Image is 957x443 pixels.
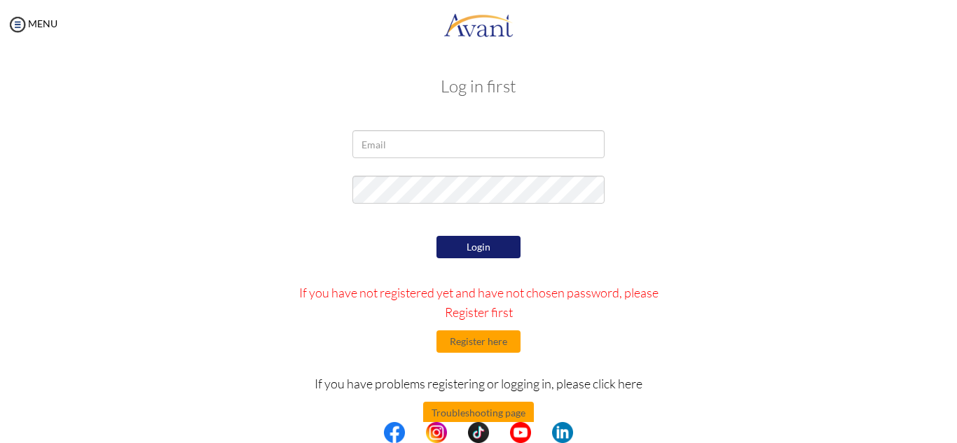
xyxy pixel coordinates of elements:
[7,14,28,35] img: icon-menu.png
[426,422,447,443] img: in.png
[79,77,878,95] h3: Log in first
[447,422,468,443] img: blank.png
[436,330,521,353] button: Register here
[489,422,510,443] img: blank.png
[284,283,673,322] p: If you have not registered yet and have not chosen password, please Register first
[436,236,521,258] button: Login
[7,17,57,29] a: MENU
[284,374,673,393] p: If you have problems registering or logging in, please click here
[352,130,605,158] input: Email
[384,422,405,443] img: fb.png
[405,422,426,443] img: blank.png
[423,402,534,424] button: Troubleshooting page
[468,422,489,443] img: tt.png
[443,3,514,45] img: logo.png
[552,422,573,443] img: li.png
[510,422,531,443] img: yt.png
[531,422,552,443] img: blank.png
